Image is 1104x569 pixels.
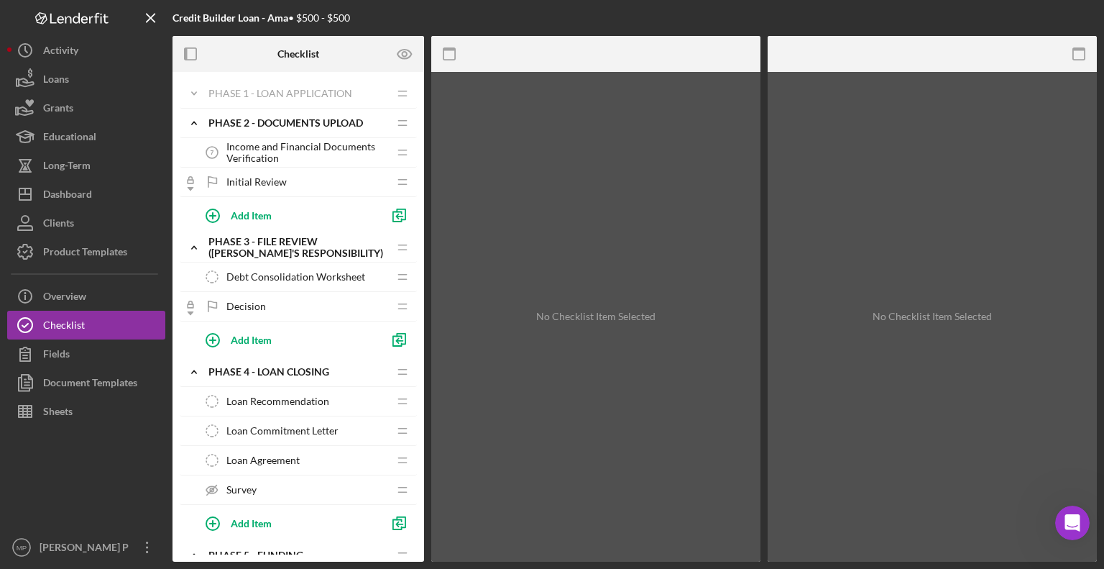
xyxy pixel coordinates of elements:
div: Rate your conversation [27,388,198,405]
button: Fields [7,340,165,368]
button: Checklist [7,311,165,340]
div: You're very welcome! [23,291,131,306]
div: Grants [43,94,73,126]
button: Document Templates [7,368,165,397]
div: No Checklist Item Selected [873,311,992,322]
div: Help [PERSON_NAME] understand how they’re doing: [23,334,224,363]
div: No Checklist Item Selected [536,311,655,322]
button: Sheets [7,397,165,426]
button: Upload attachment [68,445,80,456]
button: Clients [7,209,165,237]
tspan: 7 [211,149,214,156]
button: Emoji picker [22,445,34,456]
div: Add Item [231,509,272,537]
div: Phase 5 - Funding [208,550,388,561]
button: MP[PERSON_NAME] P [7,533,165,562]
div: Help [PERSON_NAME] understand how they’re doing: [11,326,236,371]
div: [PERSON_NAME] [23,149,224,163]
div: Sheets [43,397,73,429]
span: Amazing [167,412,193,438]
div: Overview [43,282,86,314]
text: MP [17,544,27,552]
span: Decision [226,301,266,312]
button: Product Templates [7,237,165,266]
button: Overview [7,282,165,311]
div: This is perfect! [178,183,276,215]
div: Add Item [231,326,272,353]
button: Send a message… [247,439,270,462]
span: Loan Commitment Letter [226,425,339,437]
button: Educational [7,122,165,151]
div: [PERSON_NAME] P [36,533,129,565]
span: Loan Agreement [226,455,300,466]
p: The team can also help [70,18,179,32]
div: This is perfect! [190,192,264,206]
div: Fields [43,340,70,372]
h1: Operator [70,7,121,18]
b: Credit Builder Loan - Ama [172,12,288,24]
img: Profile image for Operator [41,8,64,31]
div: Add Item [231,201,272,229]
div: Product Templates [43,237,127,270]
div: Thank you very much! [139,216,276,247]
button: Add Item [194,325,381,354]
span: Initial Review [226,176,287,188]
div: Clients [43,209,74,241]
button: Dashboard [7,180,165,209]
button: Activity [7,36,165,65]
div: New messages divider [11,270,276,271]
div: Educational [43,122,96,155]
button: Add Item [194,201,381,229]
div: Michiyo says… [11,216,276,259]
textarea: Message… [12,414,275,439]
div: Phase 2 - DOCUMENTS UPLOAD [208,117,388,129]
div: Phase 1 - Loan Application [208,88,388,99]
div: PHASE 4 - LOAN CLOSING [208,366,388,378]
div: • $500 - $500 [172,12,350,24]
div: Long-Term [43,151,91,183]
b: Checklist [277,48,319,60]
div: Let me know if you need anything else. Have a great day! [23,99,224,127]
button: Home [251,6,278,33]
div: Loans [43,65,69,97]
div: Document Templates [43,368,137,401]
div: Activity [43,36,78,68]
button: Add Item [194,509,381,537]
button: Grants [7,94,165,122]
span: Survey [226,484,257,496]
div: PHASE 3 - FILE REVIEW ([PERSON_NAME]'s Responsibility) [208,236,388,259]
div: Christina says… [11,283,276,326]
div: Checklist [43,311,85,343]
div: Operator says… [11,373,276,514]
div: Thank you very much! [151,224,264,239]
div: You're very welcome! [11,283,142,314]
button: Loans [7,65,165,94]
button: Gif picker [45,445,57,456]
iframe: Intercom live chat [1055,506,1090,540]
div: Best, [23,135,224,150]
span: Loan Recommendation [226,396,329,407]
span: Income and Financial Documents Verification [226,141,388,164]
button: go back [9,6,37,33]
div: Dashboard [43,180,92,212]
div: Operator says… [11,326,276,373]
span: Debt Consolidation Worksheet [226,271,365,283]
button: Long-Term [7,151,165,180]
div: Michiyo says… [11,183,276,217]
